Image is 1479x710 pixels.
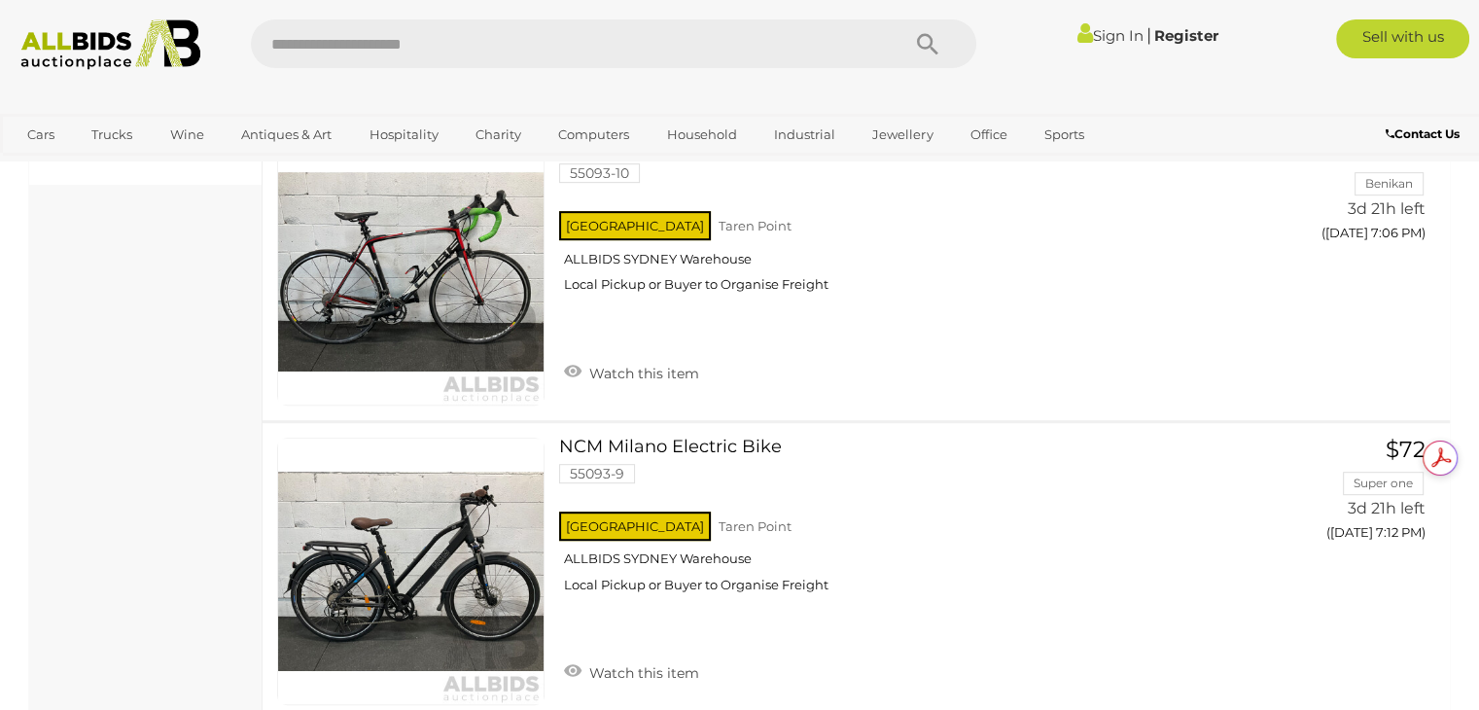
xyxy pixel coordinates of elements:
[1386,126,1460,141] b: Contact Us
[357,119,451,151] a: Hospitality
[958,119,1020,151] a: Office
[463,119,534,151] a: Charity
[559,657,704,686] a: Watch this item
[11,19,211,70] img: Allbids.com.au
[574,438,1237,608] a: NCM Milano Electric Bike 55093-9 [GEOGRAPHIC_DATA] Taren Point ALLBIDS SYDNEY Warehouse Local Pic...
[1145,24,1150,46] span: |
[1153,26,1217,45] a: Register
[1386,436,1426,463] span: $72
[559,357,704,386] a: Watch this item
[879,19,976,68] button: Search
[860,119,945,151] a: Jewellery
[574,138,1237,308] a: CUBE AGREE GTC Pro Road BIKE 55093-10 [GEOGRAPHIC_DATA] Taren Point ALLBIDS SYDNEY Warehouse Loca...
[15,119,67,151] a: Cars
[1267,438,1431,551] a: $72 Super one 3d 21h left ([DATE] 7:12 PM)
[584,365,699,382] span: Watch this item
[1076,26,1143,45] a: Sign In
[79,119,145,151] a: Trucks
[654,119,750,151] a: Household
[229,119,344,151] a: Antiques & Art
[761,119,848,151] a: Industrial
[1032,119,1097,151] a: Sports
[546,119,642,151] a: Computers
[584,664,699,682] span: Watch this item
[1386,124,1464,145] a: Contact Us
[1267,138,1431,252] a: $23 Benikan 3d 21h left ([DATE] 7:06 PM)
[158,119,217,151] a: Wine
[1336,19,1469,58] a: Sell with us
[15,151,178,183] a: [GEOGRAPHIC_DATA]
